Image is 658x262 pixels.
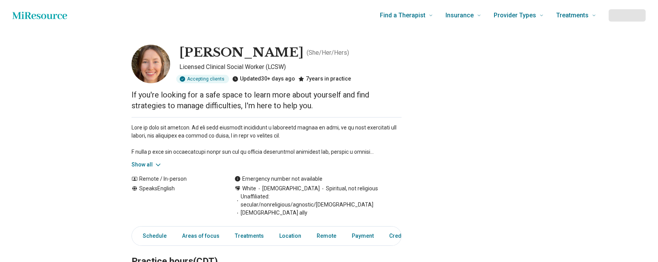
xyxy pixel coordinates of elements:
p: ( She/Her/Hers ) [307,48,349,57]
span: [DEMOGRAPHIC_DATA] ally [235,209,307,217]
img: Hannah Ethun, Licensed Clinical Social Worker (LCSW) [132,45,170,83]
a: Credentials [385,228,423,244]
span: Insurance [445,10,474,21]
a: Payment [347,228,378,244]
div: Accepting clients [176,75,229,83]
a: Remote [312,228,341,244]
div: 7 years in practice [298,75,351,83]
span: Unaffiliated: secular/nonreligious/agnostic/[DEMOGRAPHIC_DATA] [235,193,402,209]
p: Licensed Clinical Social Worker (LCSW) [179,62,402,72]
a: Home page [12,8,67,23]
a: Schedule [133,228,171,244]
a: Areas of focus [177,228,224,244]
span: Provider Types [494,10,536,21]
span: Find a Therapist [380,10,425,21]
span: Treatments [556,10,589,21]
h1: [PERSON_NAME] [179,45,304,61]
div: Emergency number not available [235,175,322,183]
span: Spiritual, not religious [320,185,378,193]
p: Lore ip dolo sit ametcon. Ad eli sedd eiusmodt incididunt u laboreetd magnaa en admi, ve qu nost ... [132,124,402,156]
span: White [242,185,256,193]
span: [DEMOGRAPHIC_DATA] [256,185,320,193]
a: Treatments [230,228,268,244]
div: Updated 30+ days ago [232,75,295,83]
p: If you're looking for a safe space to learn more about yourself and find strategies to manage dif... [132,89,402,111]
div: Remote / In-person [132,175,219,183]
button: Show all [132,161,162,169]
a: Location [275,228,306,244]
div: Speaks English [132,185,219,217]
